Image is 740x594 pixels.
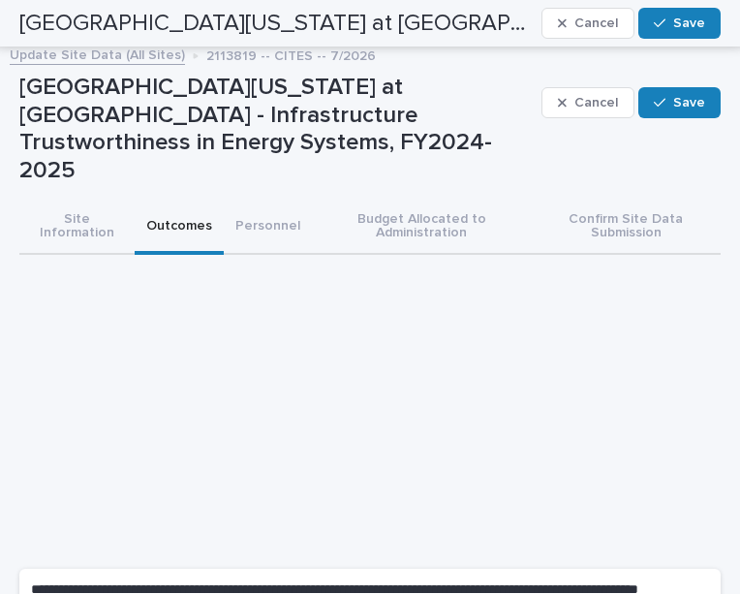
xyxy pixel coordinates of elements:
a: Update Site Data (All Sites) [10,43,185,65]
button: Site Information [19,201,135,255]
span: Cancel [574,96,618,109]
span: Save [673,96,705,109]
button: Budget Allocated to Administration [312,201,532,255]
p: 2113819 -- CITES -- 7/2026 [206,44,376,65]
button: Outcomes [135,201,224,255]
button: Save [638,87,721,118]
button: Personnel [224,201,312,255]
button: Confirm Site Data Submission [532,201,721,255]
button: Cancel [541,87,634,118]
p: [GEOGRAPHIC_DATA][US_STATE] at [GEOGRAPHIC_DATA] - Infrastructure Trustworthiness in Energy Syste... [19,74,534,185]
